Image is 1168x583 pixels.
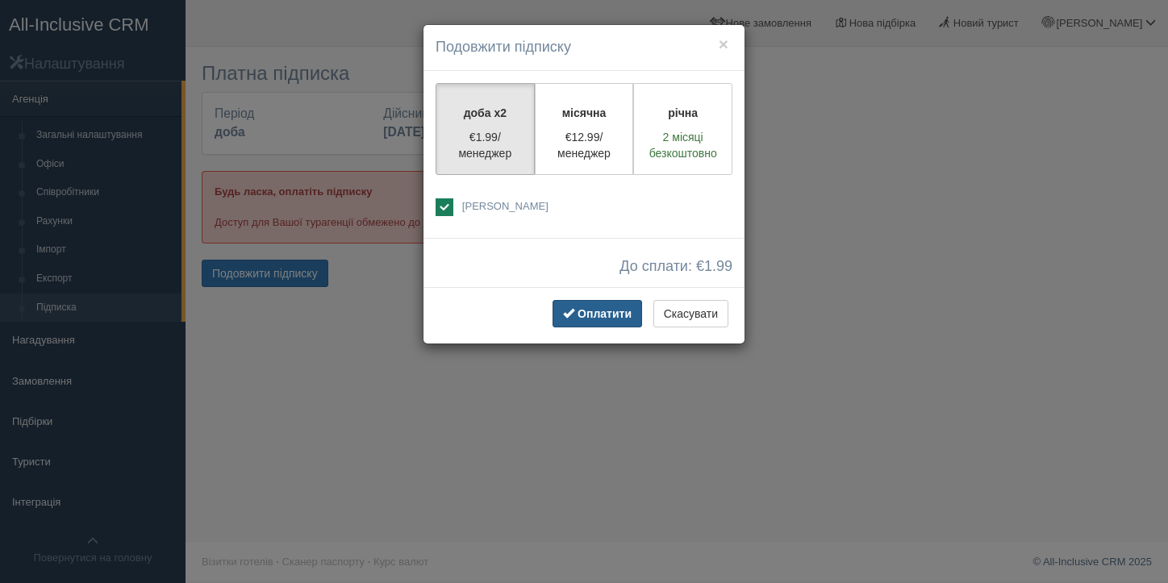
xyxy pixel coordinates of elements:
button: × [719,35,728,52]
span: До сплати: € [619,259,732,275]
span: [PERSON_NAME] [462,200,549,212]
span: Оплатити [578,307,632,320]
p: €1.99/менеджер [446,129,524,161]
button: Скасувати [653,300,728,327]
p: місячна [545,105,624,121]
p: річна [644,105,722,121]
p: €12.99/менеджер [545,129,624,161]
p: доба x2 [446,105,524,121]
p: 2 місяці безкоштовно [644,129,722,161]
button: Оплатити [553,300,642,327]
span: 1.99 [704,258,732,274]
h4: Подовжити підписку [436,37,732,58]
